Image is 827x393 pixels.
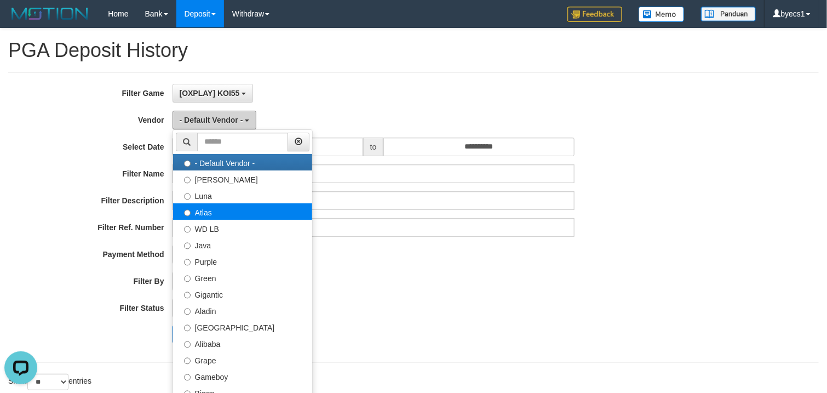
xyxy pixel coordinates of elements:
[8,5,91,22] img: MOTION_logo.png
[184,259,191,266] input: Purple
[173,318,312,335] label: [GEOGRAPHIC_DATA]
[27,374,68,390] select: Showentries
[184,226,191,233] input: WD LB
[639,7,685,22] img: Button%20Memo.svg
[184,357,191,364] input: Grape
[184,308,191,315] input: Aladin
[184,160,191,167] input: - Default Vendor -
[173,203,312,220] label: Atlas
[173,84,254,102] button: [OXPLAY] KOI55
[173,368,312,384] label: Gameboy
[567,7,622,22] img: Feedback.jpg
[184,193,191,200] input: Luna
[8,39,819,61] h1: PGA Deposit History
[8,374,91,390] label: Show entries
[180,116,243,124] span: - Default Vendor -
[363,138,384,156] span: to
[184,324,191,332] input: [GEOGRAPHIC_DATA]
[184,275,191,282] input: Green
[184,341,191,348] input: Alibaba
[173,335,312,351] label: Alibaba
[184,374,191,381] input: Gameboy
[173,220,312,236] label: WD LB
[184,242,191,249] input: Java
[180,89,240,98] span: [OXPLAY] KOI55
[173,236,312,253] label: Java
[173,154,312,170] label: - Default Vendor -
[184,209,191,217] input: Atlas
[173,170,312,187] label: [PERSON_NAME]
[184,176,191,184] input: [PERSON_NAME]
[173,187,312,203] label: Luna
[173,269,312,286] label: Green
[173,253,312,269] label: Purple
[701,7,756,21] img: panduan.png
[4,4,37,37] button: Open LiveChat chat widget
[173,286,312,302] label: Gigantic
[173,111,257,129] button: - Default Vendor -
[173,351,312,368] label: Grape
[173,302,312,318] label: Aladin
[184,292,191,299] input: Gigantic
